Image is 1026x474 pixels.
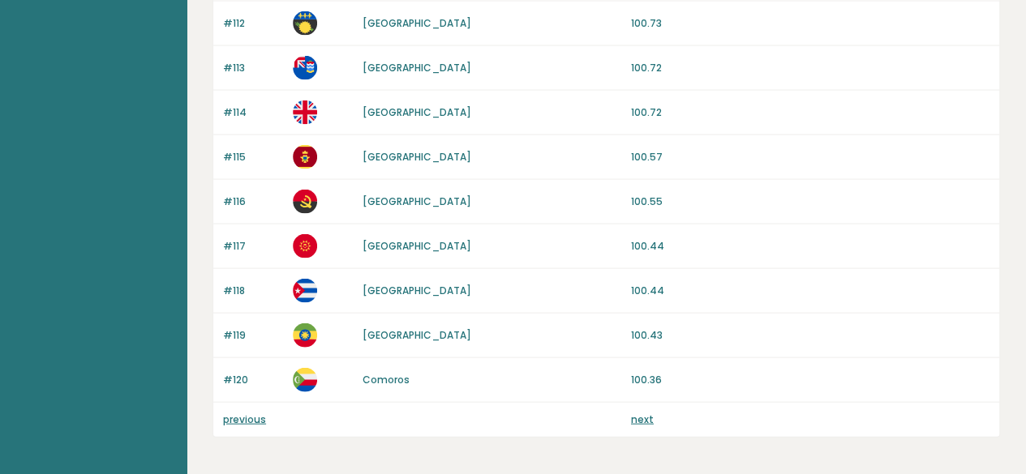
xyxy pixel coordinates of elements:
img: ao.svg [293,190,317,214]
p: 100.57 [631,150,990,164]
a: [GEOGRAPHIC_DATA] [362,61,470,75]
a: [GEOGRAPHIC_DATA] [362,284,470,297]
p: 100.44 [631,284,990,298]
img: gp.svg [293,11,317,36]
img: gb.svg [293,100,317,125]
p: 100.44 [631,239,990,254]
img: et.svg [293,323,317,348]
p: 100.43 [631,328,990,343]
p: #112 [223,16,283,31]
a: next [631,412,654,426]
p: 100.73 [631,16,990,31]
p: #115 [223,150,283,164]
p: 100.36 [631,373,990,387]
p: #118 [223,284,283,298]
p: 100.72 [631,105,990,120]
a: [GEOGRAPHIC_DATA] [362,150,470,164]
img: km.svg [293,368,317,392]
a: [GEOGRAPHIC_DATA] [362,16,470,30]
a: Comoros [362,373,409,386]
img: ky.svg [293,56,317,80]
p: #113 [223,61,283,75]
p: #120 [223,373,283,387]
a: [GEOGRAPHIC_DATA] [362,239,470,253]
a: [GEOGRAPHIC_DATA] [362,194,470,208]
p: 100.72 [631,61,990,75]
p: #119 [223,328,283,343]
p: #116 [223,194,283,209]
a: [GEOGRAPHIC_DATA] [362,328,470,342]
a: previous [223,412,266,426]
img: me.svg [293,145,317,169]
p: 100.55 [631,194,990,209]
p: #117 [223,239,283,254]
img: cu.svg [293,279,317,303]
img: kg.svg [293,234,317,258]
p: #114 [223,105,283,120]
a: [GEOGRAPHIC_DATA] [362,105,470,119]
